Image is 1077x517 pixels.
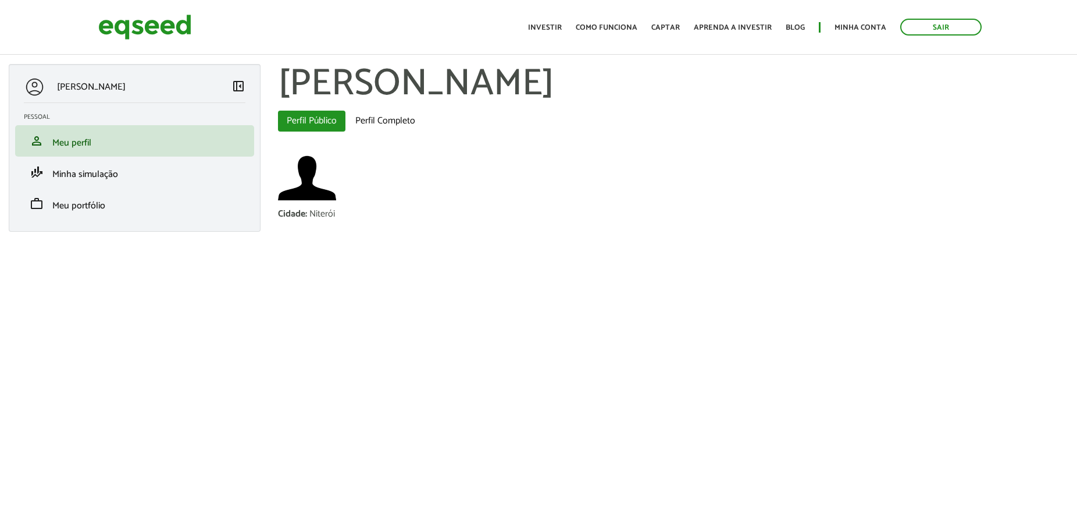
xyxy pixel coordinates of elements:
[694,24,772,31] a: Aprenda a investir
[278,111,345,132] a: Perfil Público
[57,82,126,93] p: [PERSON_NAME]
[15,125,254,157] li: Meu perfil
[52,167,118,182] span: Minha simulação
[30,134,44,148] span: person
[305,206,307,222] span: :
[24,197,245,211] a: workMeu portfólio
[278,64,1068,105] h1: [PERSON_NAME]
[231,79,245,93] span: left_panel_close
[786,24,805,31] a: Blog
[309,210,335,219] div: Niterói
[15,157,254,188] li: Minha simulação
[52,135,91,151] span: Meu perfil
[651,24,680,31] a: Captar
[576,24,637,31] a: Como funciona
[835,24,886,31] a: Minha conta
[98,12,191,43] img: EqSeed
[278,210,309,219] div: Cidade
[24,114,254,121] h2: Pessoal
[15,188,254,219] li: Meu portfólio
[278,149,336,207] img: Foto de IGOR NATARIO PINHEIRO
[347,111,424,132] a: Perfil Completo
[278,149,336,207] a: Ver perfil do usuário.
[528,24,562,31] a: Investir
[52,198,105,214] span: Meu portfólio
[30,197,44,211] span: work
[231,79,245,95] a: Colapsar menu
[900,19,982,36] a: Sair
[24,165,245,179] a: finance_modeMinha simulação
[30,165,44,179] span: finance_mode
[24,134,245,148] a: personMeu perfil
